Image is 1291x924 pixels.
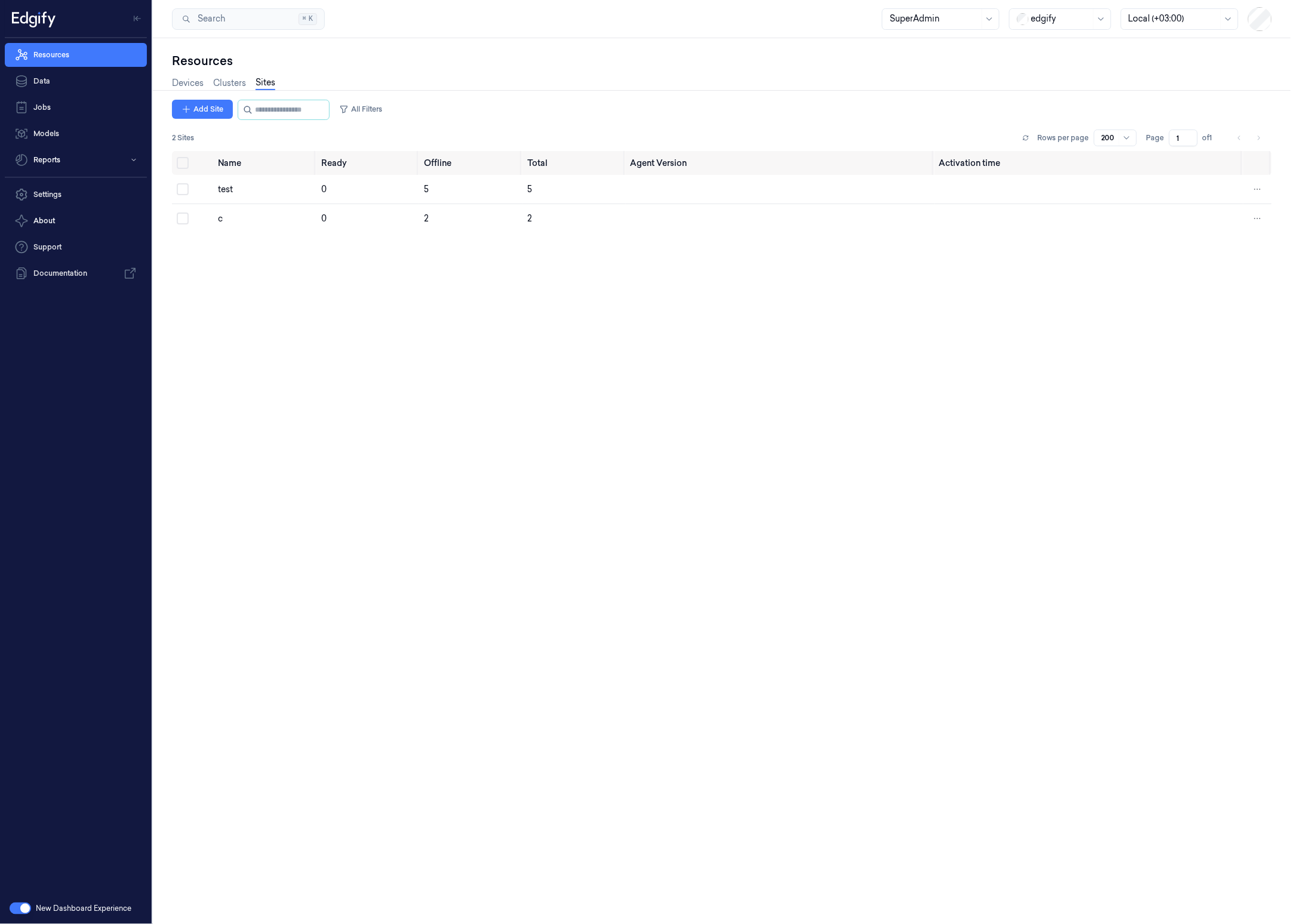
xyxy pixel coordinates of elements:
[1146,133,1164,143] span: Page
[1231,130,1267,146] nav: pagination
[5,148,147,172] button: Reports
[172,53,1272,69] div: Resources
[527,213,532,224] span: 2
[334,100,387,119] button: All Filters
[5,43,147,67] a: Resources
[5,209,147,233] button: About
[424,184,429,195] span: 5
[522,151,626,175] th: Total
[935,151,1243,175] th: Activation time
[213,77,246,90] a: Clusters
[527,184,532,195] span: 5
[424,213,429,224] span: 2
[177,183,189,195] button: Select row
[5,183,147,207] a: Settings
[177,157,189,169] button: Select all
[5,122,147,146] a: Models
[172,100,233,119] button: Add Site
[5,261,147,285] a: Documentation
[177,212,189,224] button: Select row
[1203,133,1222,143] span: of 1
[419,151,522,175] th: Offline
[5,69,147,93] a: Data
[321,184,327,195] span: 0
[1038,133,1089,143] p: Rows per page
[5,235,147,259] a: Support
[5,96,147,119] a: Jobs
[626,151,935,175] th: Agent Version
[193,13,225,25] span: Search
[172,77,204,90] a: Devices
[172,8,325,30] button: Search⌘K
[316,151,420,175] th: Ready
[256,76,275,90] a: Sites
[172,133,194,143] span: 2 Sites
[213,151,316,175] th: Name
[321,213,327,224] span: 0
[218,183,312,196] div: test
[218,212,312,225] div: c
[128,9,147,28] button: Toggle Navigation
